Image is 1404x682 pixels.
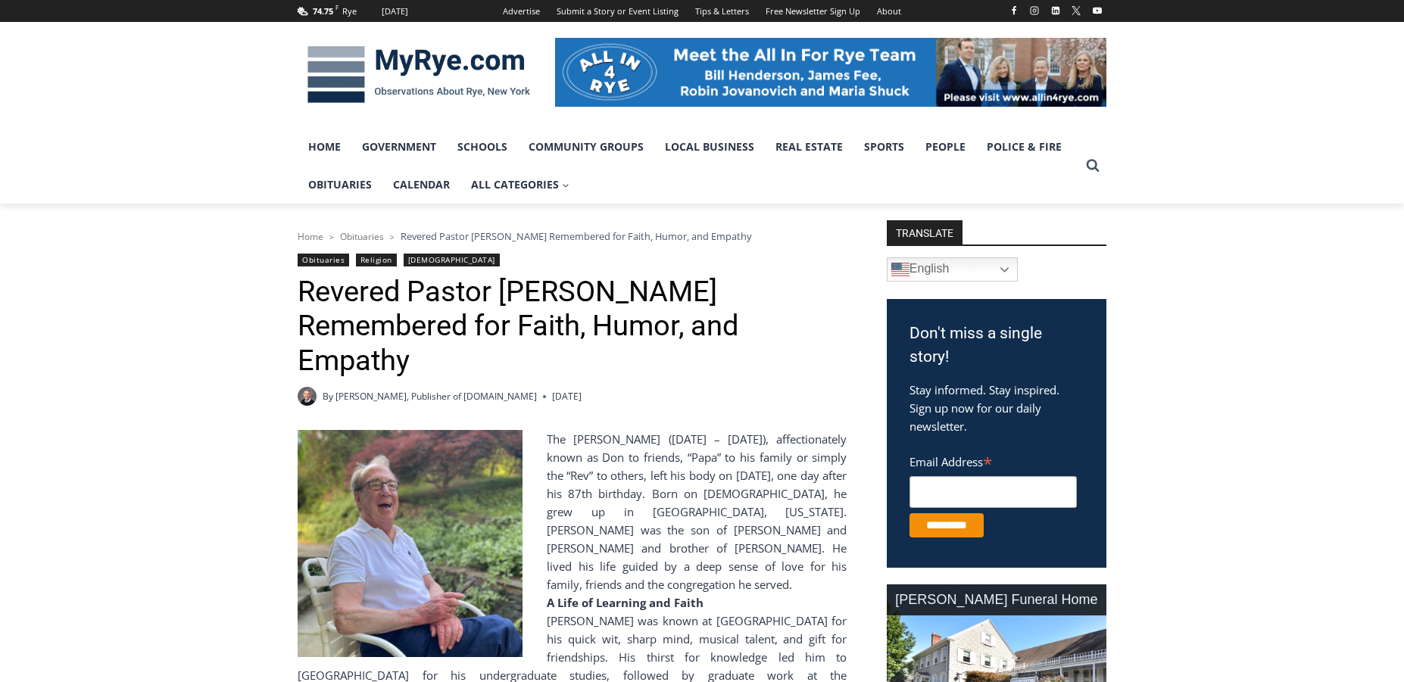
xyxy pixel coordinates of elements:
[853,128,915,166] a: Sports
[313,5,333,17] span: 74.75
[460,166,580,204] a: All Categories
[1088,2,1106,20] a: YouTube
[382,5,408,18] div: [DATE]
[298,430,523,657] img: Obituary - Donald Poole - 2
[1025,2,1044,20] a: Instagram
[298,430,847,593] div: The [PERSON_NAME] ([DATE] – [DATE]), affectionately known as Don to friends, “Papa” to his family...
[909,447,1077,474] label: Email Address
[654,128,765,166] a: Local Business
[1005,2,1023,20] a: Facebook
[298,254,349,266] a: Obituaries
[976,128,1072,166] a: Police & Fire
[404,254,500,266] a: [DEMOGRAPHIC_DATA]
[298,229,847,244] nav: Breadcrumbs
[340,230,384,243] a: Obituaries
[765,128,853,166] a: Real Estate
[555,38,1106,106] img: All in for Rye
[342,5,357,18] div: Rye
[390,232,395,242] span: >
[323,389,333,403] span: By
[298,166,382,204] a: Obituaries
[1079,152,1106,179] button: View Search Form
[298,230,323,243] a: Home
[518,128,654,166] a: Community Groups
[298,275,847,378] h1: Revered Pastor [PERSON_NAME] Remembered for Faith, Humor, and Empathy
[356,254,397,266] a: Religion
[298,128,351,166] a: Home
[298,128,1079,204] nav: Primary Navigation
[887,220,963,244] strong: TRANSLATE
[335,3,339,11] span: F
[382,166,460,204] a: Calendar
[401,229,751,243] span: Revered Pastor [PERSON_NAME] Remembered for Faith, Humor, and Empathy
[298,36,540,114] img: MyRye.com
[887,584,1106,615] div: [PERSON_NAME] Funeral Home
[909,381,1084,435] p: Stay informed. Stay inspired. Sign up now for our daily newsletter.
[891,260,909,279] img: en
[351,128,447,166] a: Government
[335,390,537,403] a: [PERSON_NAME], Publisher of [DOMAIN_NAME]
[887,257,1018,282] a: English
[547,595,704,610] strong: A Life of Learning and Faith
[471,176,569,193] span: All Categories
[447,128,518,166] a: Schools
[1067,2,1085,20] a: X
[298,387,317,406] a: Author image
[552,389,582,403] time: [DATE]
[915,128,976,166] a: People
[1047,2,1065,20] a: Linkedin
[329,232,334,242] span: >
[909,322,1084,369] h3: Don't miss a single story!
